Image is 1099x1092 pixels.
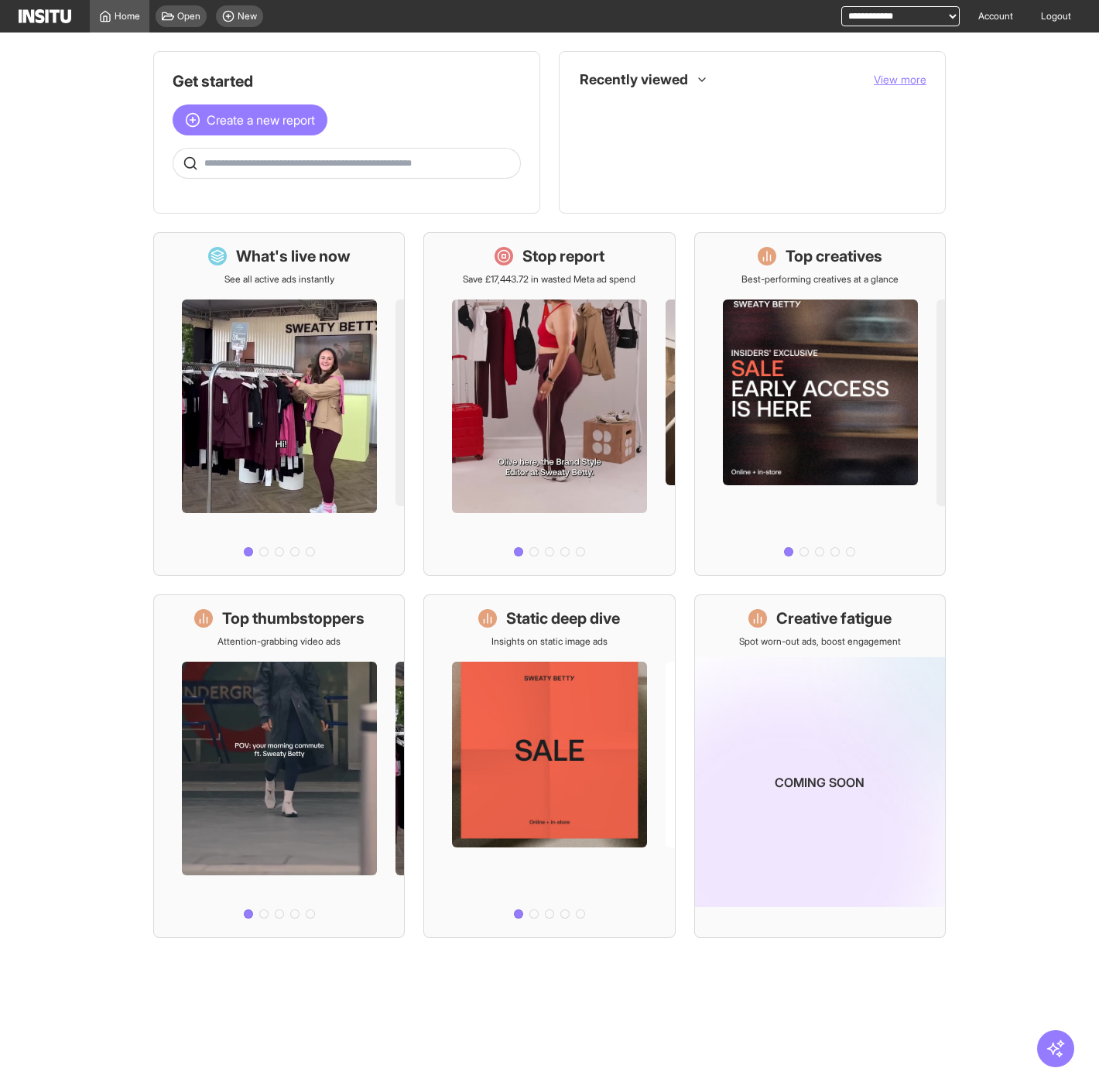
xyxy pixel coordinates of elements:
p: See all active ads instantly [224,273,334,286]
a: Top creativesBest-performing creatives at a glance [694,232,946,576]
h1: What's live now [236,245,351,267]
img: Logo [19,9,71,23]
a: Top thumbstoppersAttention-grabbing video ads [153,594,405,938]
h1: Stop report [522,245,604,267]
p: Attention-grabbing video ads [217,635,341,648]
h1: Top creatives [786,245,882,267]
span: View more [874,73,926,86]
h1: Top thumbstoppers [222,608,365,629]
p: Best-performing creatives at a glance [741,273,899,286]
a: What's live nowSee all active ads instantly [153,232,405,576]
span: Home [115,10,140,22]
span: Open [177,10,200,22]
button: View more [874,72,926,87]
h1: Get started [173,70,521,92]
h1: Static deep dive [506,608,620,629]
a: Stop reportSave £17,443.72 in wasted Meta ad spend [423,232,675,576]
span: New [238,10,257,22]
a: Static deep diveInsights on static image ads [423,594,675,938]
span: Create a new report [207,111,315,129]
p: Save £17,443.72 in wasted Meta ad spend [463,273,635,286]
button: Create a new report [173,104,327,135]
p: Insights on static image ads [491,635,608,648]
